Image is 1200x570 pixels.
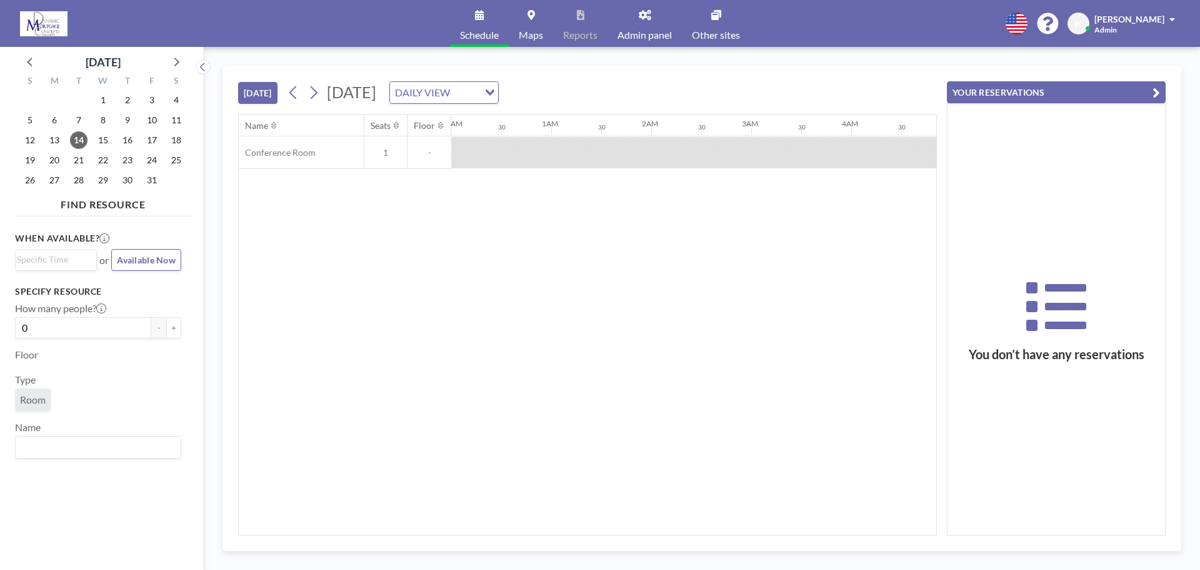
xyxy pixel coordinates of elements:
div: 12AM [442,119,462,128]
div: Seats [371,120,391,131]
span: Monday, October 20, 2025 [46,151,63,169]
label: Floor [15,349,38,361]
label: How many people? [15,302,106,315]
button: + [166,317,181,338]
span: Tuesday, October 7, 2025 [70,111,87,129]
span: Thursday, October 16, 2025 [119,131,136,149]
span: Sunday, October 5, 2025 [21,111,39,129]
span: Schedule [460,30,499,40]
span: Sunday, October 19, 2025 [21,151,39,169]
div: Search for option [16,437,181,458]
input: Search for option [17,439,174,455]
img: organization-logo [20,11,67,36]
div: S [18,74,42,90]
span: Admin panel [617,30,672,40]
span: Sunday, October 12, 2025 [21,131,39,149]
span: H [1075,18,1082,29]
input: Search for option [17,253,89,267]
div: T [115,74,139,90]
span: Room [20,394,46,405]
span: Tuesday, October 21, 2025 [70,151,87,169]
span: Wednesday, October 15, 2025 [94,131,112,149]
span: Tuesday, October 14, 2025 [70,131,87,149]
span: Reports [563,30,597,40]
div: M [42,74,67,90]
span: Friday, October 10, 2025 [143,111,161,129]
button: YOUR RESERVATIONS [947,81,1166,103]
span: Friday, October 17, 2025 [143,131,161,149]
button: - [151,317,166,338]
div: 30 [898,123,906,131]
div: 3AM [742,119,758,128]
span: Thursday, October 2, 2025 [119,91,136,109]
div: Search for option [16,250,96,269]
span: Thursday, October 23, 2025 [119,151,136,169]
h3: You don’t have any reservations [947,347,1165,362]
span: Wednesday, October 22, 2025 [94,151,112,169]
span: Saturday, October 18, 2025 [167,131,185,149]
span: Wednesday, October 8, 2025 [94,111,112,129]
span: Conference Room [239,147,316,158]
span: Monday, October 13, 2025 [46,131,63,149]
div: F [139,74,164,90]
h3: Specify resource [15,286,181,297]
span: Saturday, October 11, 2025 [167,111,185,129]
span: Tuesday, October 28, 2025 [70,171,87,189]
span: Available Now [117,255,176,265]
span: Friday, October 3, 2025 [143,91,161,109]
span: [PERSON_NAME] [1094,14,1164,24]
span: DAILY VIEW [392,84,452,101]
span: Maps [519,30,543,40]
div: 1AM [542,119,558,128]
button: [DATE] [238,82,277,104]
span: Thursday, October 9, 2025 [119,111,136,129]
div: Search for option [390,82,498,103]
h4: FIND RESOURCE [15,193,191,211]
span: Admin [1094,25,1117,34]
label: Type [15,374,36,386]
input: Search for option [454,84,477,101]
span: Other sites [692,30,740,40]
div: W [91,74,116,90]
span: Saturday, October 25, 2025 [167,151,185,169]
span: Wednesday, October 29, 2025 [94,171,112,189]
div: 2AM [642,119,658,128]
button: Available Now [111,249,181,271]
div: 30 [498,123,506,131]
span: - [407,147,451,158]
span: [DATE] [327,83,376,101]
span: Friday, October 24, 2025 [143,151,161,169]
div: Name [245,120,268,131]
span: Wednesday, October 1, 2025 [94,91,112,109]
div: 30 [698,123,706,131]
span: Thursday, October 30, 2025 [119,171,136,189]
div: S [164,74,188,90]
div: Floor [414,120,435,131]
div: 4AM [842,119,858,128]
span: 1 [364,147,407,158]
div: 30 [598,123,606,131]
div: T [67,74,91,90]
span: Sunday, October 26, 2025 [21,171,39,189]
span: Saturday, October 4, 2025 [167,91,185,109]
div: 30 [798,123,806,131]
div: [DATE] [86,53,121,71]
span: Friday, October 31, 2025 [143,171,161,189]
span: or [99,254,109,267]
label: Name [15,421,41,434]
span: Monday, October 6, 2025 [46,111,63,129]
span: Monday, October 27, 2025 [46,171,63,189]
